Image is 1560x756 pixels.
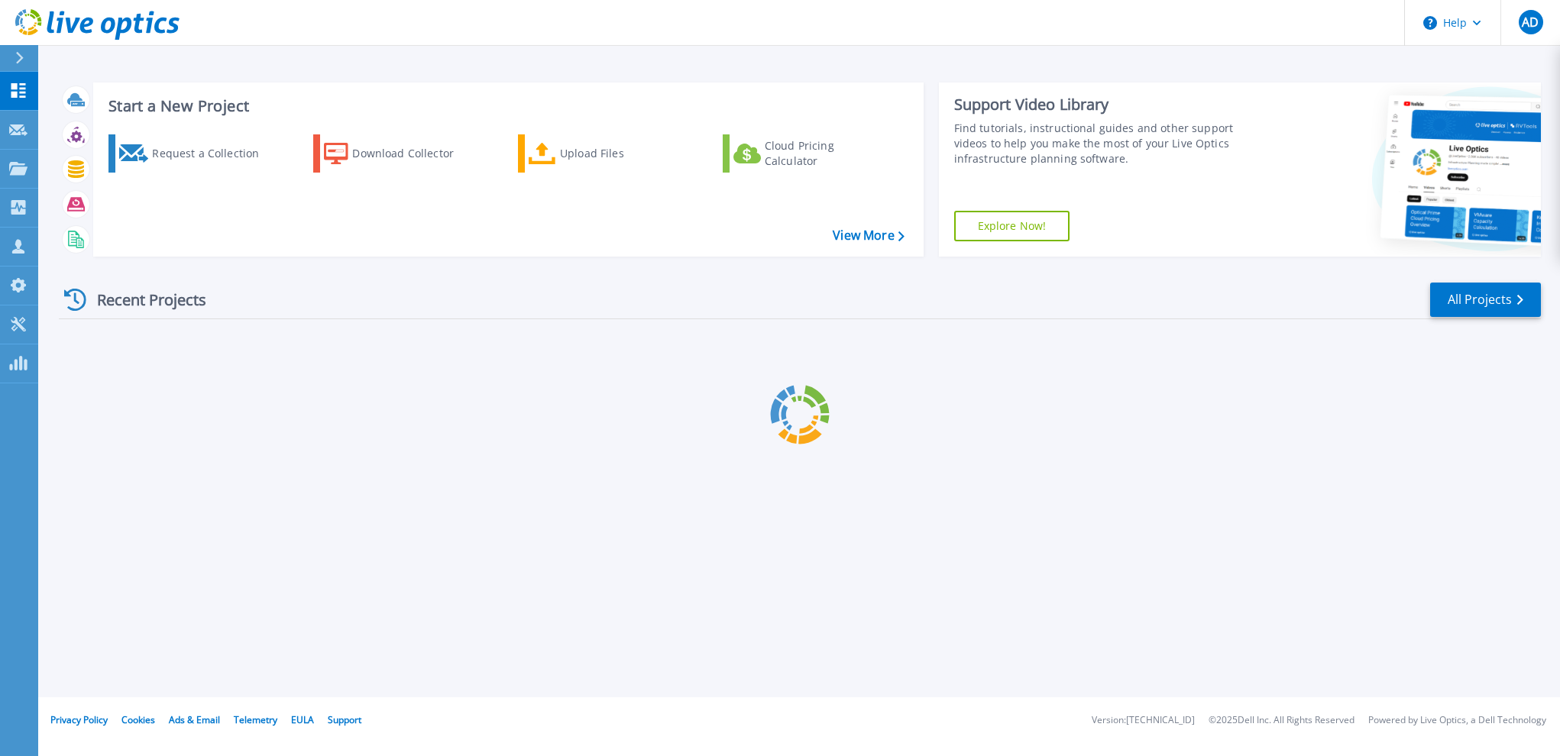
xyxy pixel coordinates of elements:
[833,228,904,243] a: View More
[560,138,682,169] div: Upload Files
[1209,716,1354,725] li: © 2025 Dell Inc. All Rights Reserved
[1522,16,1539,28] span: AD
[121,713,155,726] a: Cookies
[1368,716,1546,725] li: Powered by Live Optics, a Dell Technology
[352,138,474,169] div: Download Collector
[954,121,1262,166] div: Find tutorials, instructional guides and other support videos to help you make the most of your L...
[50,713,108,726] a: Privacy Policy
[765,138,887,169] div: Cloud Pricing Calculator
[1092,716,1195,725] li: Version: [TECHNICAL_ID]
[169,713,220,726] a: Ads & Email
[313,134,484,173] a: Download Collector
[518,134,688,173] a: Upload Files
[152,138,274,169] div: Request a Collection
[291,713,314,726] a: EULA
[234,713,277,726] a: Telemetry
[59,281,227,318] div: Recent Projects
[108,98,904,115] h3: Start a New Project
[328,713,361,726] a: Support
[954,211,1070,241] a: Explore Now!
[108,134,279,173] a: Request a Collection
[723,134,893,173] a: Cloud Pricing Calculator
[954,95,1262,115] div: Support Video Library
[1430,283,1541,317] a: All Projects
